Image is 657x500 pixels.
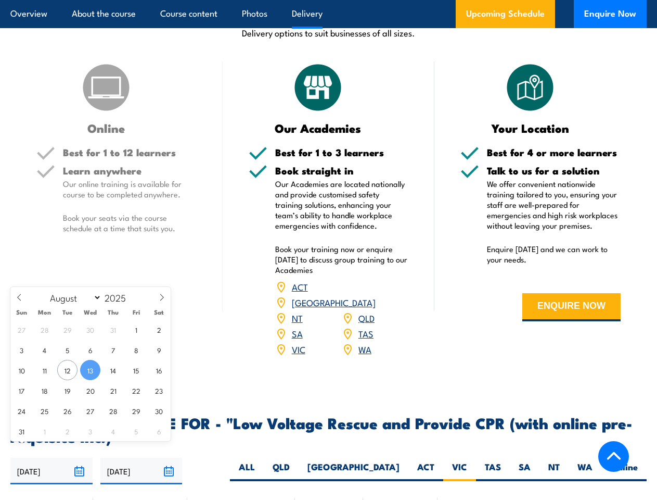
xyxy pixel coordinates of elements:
[33,309,56,316] span: Mon
[11,401,32,421] span: August 24, 2025
[149,319,169,340] span: August 2, 2025
[292,296,376,308] a: [GEOGRAPHIC_DATA]
[103,319,123,340] span: July 31, 2025
[11,360,32,380] span: August 10, 2025
[57,319,78,340] span: July 29, 2025
[126,401,146,421] span: August 29, 2025
[487,147,621,157] h5: Best for 4 or more learners
[126,360,146,380] span: August 15, 2025
[57,401,78,421] span: August 26, 2025
[443,461,476,481] label: VIC
[80,319,100,340] span: July 30, 2025
[101,291,136,304] input: Year
[63,179,197,199] p: Our online training is available for course to be completed anywhere.
[510,461,539,481] label: SA
[230,461,264,481] label: ALL
[126,421,146,441] span: September 5, 2025
[358,327,373,340] a: TAS
[57,380,78,401] span: August 19, 2025
[292,280,308,293] a: ACT
[34,319,55,340] span: July 28, 2025
[63,213,197,233] p: Book your seats via the course schedule at a time that suits you.
[103,380,123,401] span: August 21, 2025
[275,179,409,231] p: Our Academies are located nationally and provide customised safety training solutions, enhancing ...
[126,380,146,401] span: August 22, 2025
[80,360,100,380] span: August 13, 2025
[34,380,55,401] span: August 18, 2025
[476,461,510,481] label: TAS
[102,309,125,316] span: Thu
[292,327,303,340] a: SA
[80,380,100,401] span: August 20, 2025
[408,461,443,481] label: ACT
[522,293,621,321] button: ENQUIRE NOW
[292,311,303,324] a: NT
[487,166,621,176] h5: Talk to us for a solution
[539,461,569,481] label: NT
[80,421,100,441] span: September 3, 2025
[57,360,78,380] span: August 12, 2025
[292,343,305,355] a: VIC
[149,380,169,401] span: August 23, 2025
[249,122,388,134] h3: Our Academies
[487,179,621,231] p: We offer convenient nationwide training tailored to you, ensuring your staff are well-prepared fo...
[11,340,32,360] span: August 3, 2025
[601,461,647,481] label: Online
[149,401,169,421] span: August 30, 2025
[80,401,100,421] span: August 27, 2025
[149,421,169,441] span: September 6, 2025
[10,458,93,484] input: From date
[34,421,55,441] span: September 1, 2025
[126,340,146,360] span: August 8, 2025
[149,360,169,380] span: August 16, 2025
[275,244,409,275] p: Book your training now or enquire [DATE] to discuss group training to our Academies
[57,421,78,441] span: September 2, 2025
[57,340,78,360] span: August 5, 2025
[34,401,55,421] span: August 25, 2025
[358,311,375,324] a: QLD
[299,461,408,481] label: [GEOGRAPHIC_DATA]
[10,309,33,316] span: Sun
[125,309,148,316] span: Fri
[10,416,647,443] h2: UPCOMING SCHEDULE FOR - "Low Voltage Rescue and Provide CPR (with online pre-requisite inc.)"
[103,401,123,421] span: August 28, 2025
[36,122,176,134] h3: Online
[358,343,371,355] a: WA
[34,360,55,380] span: August 11, 2025
[487,244,621,265] p: Enquire [DATE] and we can work to your needs.
[100,458,183,484] input: To date
[275,147,409,157] h5: Best for 1 to 3 learners
[126,319,146,340] span: August 1, 2025
[149,340,169,360] span: August 9, 2025
[569,461,601,481] label: WA
[63,147,197,157] h5: Best for 1 to 12 learners
[103,340,123,360] span: August 7, 2025
[34,340,55,360] span: August 4, 2025
[63,166,197,176] h5: Learn anywhere
[80,340,100,360] span: August 6, 2025
[10,27,647,39] p: Delivery options to suit businesses of all sizes.
[460,122,600,134] h3: Your Location
[11,319,32,340] span: July 27, 2025
[148,309,171,316] span: Sat
[45,291,102,304] select: Month
[56,309,79,316] span: Tue
[103,421,123,441] span: September 4, 2025
[11,421,32,441] span: August 31, 2025
[264,461,299,481] label: QLD
[103,360,123,380] span: August 14, 2025
[275,166,409,176] h5: Book straight in
[79,309,102,316] span: Wed
[11,380,32,401] span: August 17, 2025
